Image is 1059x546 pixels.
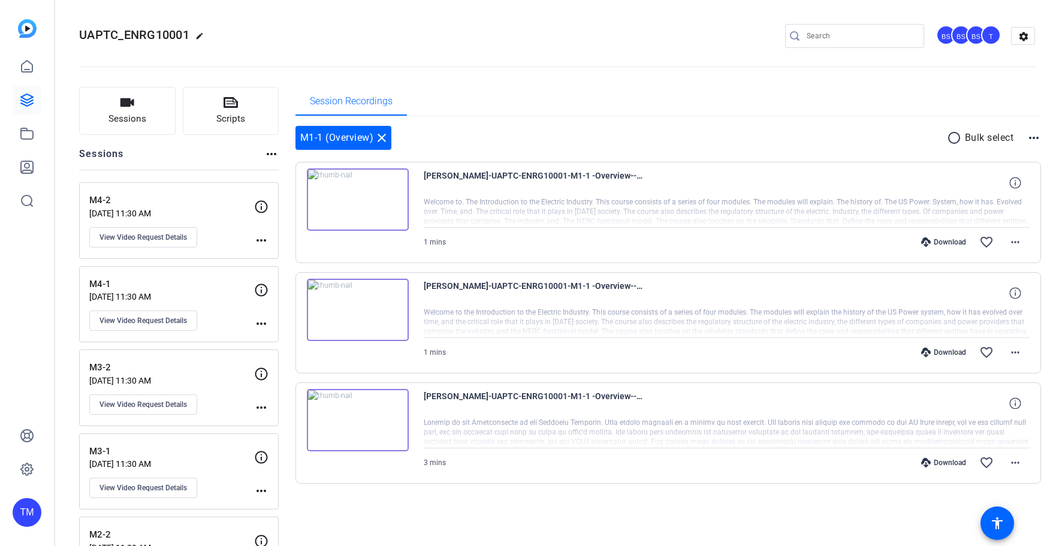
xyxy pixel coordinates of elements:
span: Scripts [216,112,245,126]
ngx-avatar: Bradley Spinsby [936,25,957,46]
img: thumb-nail [307,389,409,451]
span: View Video Request Details [99,233,187,242]
mat-icon: radio_button_unchecked [947,131,965,145]
span: View Video Request Details [99,400,187,409]
button: View Video Request Details [89,394,197,415]
span: 3 mins [424,458,446,467]
div: T [981,25,1001,45]
p: [DATE] 11:30 AM [89,209,254,218]
span: 1 mins [424,238,446,246]
p: M4-1 [89,277,254,291]
p: M4-2 [89,194,254,207]
input: Search [807,29,915,43]
button: View Video Request Details [89,227,197,248]
mat-icon: more_horiz [254,233,268,248]
p: M3-1 [89,445,254,458]
p: [DATE] 11:30 AM [89,459,254,469]
img: blue-gradient.svg [18,19,37,38]
button: Scripts [183,87,279,135]
div: BS [936,25,956,45]
mat-icon: favorite_border [979,235,994,249]
mat-icon: close [375,131,389,145]
span: [PERSON_NAME]-UAPTC-ENRG10001-M1-1 -Overview--1756261253926-webcam [424,168,645,197]
div: BS [951,25,971,45]
button: View Video Request Details [89,310,197,331]
span: Sessions [108,112,146,126]
span: Session Recordings [310,96,393,106]
mat-icon: accessibility [990,516,1004,530]
span: 1 mins [424,348,446,357]
div: Download [915,237,972,247]
div: Download [915,348,972,357]
mat-icon: more_horiz [254,316,268,331]
img: thumb-nail [307,279,409,341]
mat-icon: favorite_border [979,345,994,360]
mat-icon: more_horiz [1008,345,1022,360]
ngx-avatar: Tim Marietta [981,25,1002,46]
mat-icon: more_horiz [1008,235,1022,249]
p: Bulk select [965,131,1014,145]
mat-icon: more_horiz [1008,455,1022,470]
div: M1-1 (Overview) [295,126,392,150]
p: M3-2 [89,361,254,375]
span: [PERSON_NAME]-UAPTC-ENRG10001-M1-1 -Overview--1756259771938-webcam [424,389,645,418]
button: Sessions [79,87,176,135]
span: UAPTC_ENRG10001 [79,28,189,42]
p: [DATE] 11:30 AM [89,376,254,385]
span: View Video Request Details [99,316,187,325]
span: View Video Request Details [99,483,187,493]
div: Download [915,458,972,467]
mat-icon: edit [195,32,210,46]
mat-icon: more_horiz [1027,131,1041,145]
button: View Video Request Details [89,478,197,498]
p: M2-2 [89,528,254,542]
mat-icon: more_horiz [264,147,279,161]
p: [DATE] 11:30 AM [89,292,254,301]
ngx-avatar: Brandon Simmons [966,25,987,46]
div: BS [966,25,986,45]
mat-icon: favorite_border [979,455,994,470]
mat-icon: more_horiz [254,400,268,415]
span: [PERSON_NAME]-UAPTC-ENRG10001-M1-1 -Overview--1756260337003-webcam [424,279,645,307]
ngx-avatar: Brian Sly [951,25,972,46]
h2: Sessions [79,147,124,170]
div: TM [13,498,41,527]
mat-icon: settings [1012,28,1036,46]
mat-icon: more_horiz [254,484,268,498]
img: thumb-nail [307,168,409,231]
